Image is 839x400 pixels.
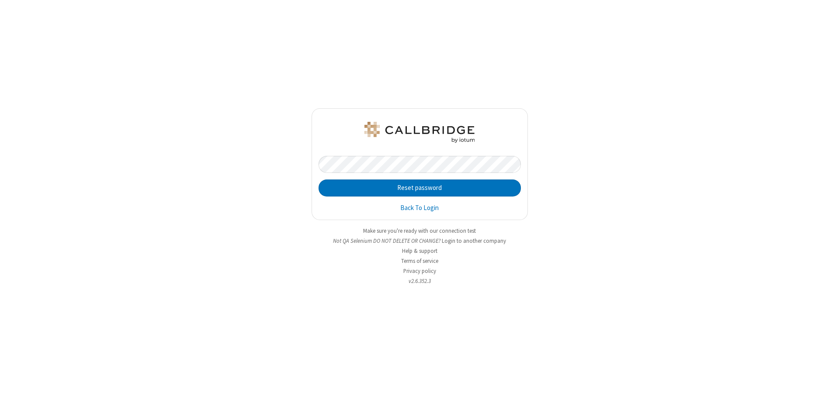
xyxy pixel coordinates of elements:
a: Back To Login [400,203,439,213]
iframe: Chat [817,377,832,394]
a: Make sure you're ready with our connection test [363,227,476,234]
img: QA Selenium DO NOT DELETE OR CHANGE [363,122,476,143]
a: Help & support [402,247,437,255]
a: Terms of service [401,257,438,265]
button: Login to another company [442,237,506,245]
li: Not QA Selenium DO NOT DELETE OR CHANGE? [312,237,528,245]
a: Privacy policy [403,267,436,275]
button: Reset password [319,179,521,197]
li: v2.6.352.3 [312,277,528,285]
